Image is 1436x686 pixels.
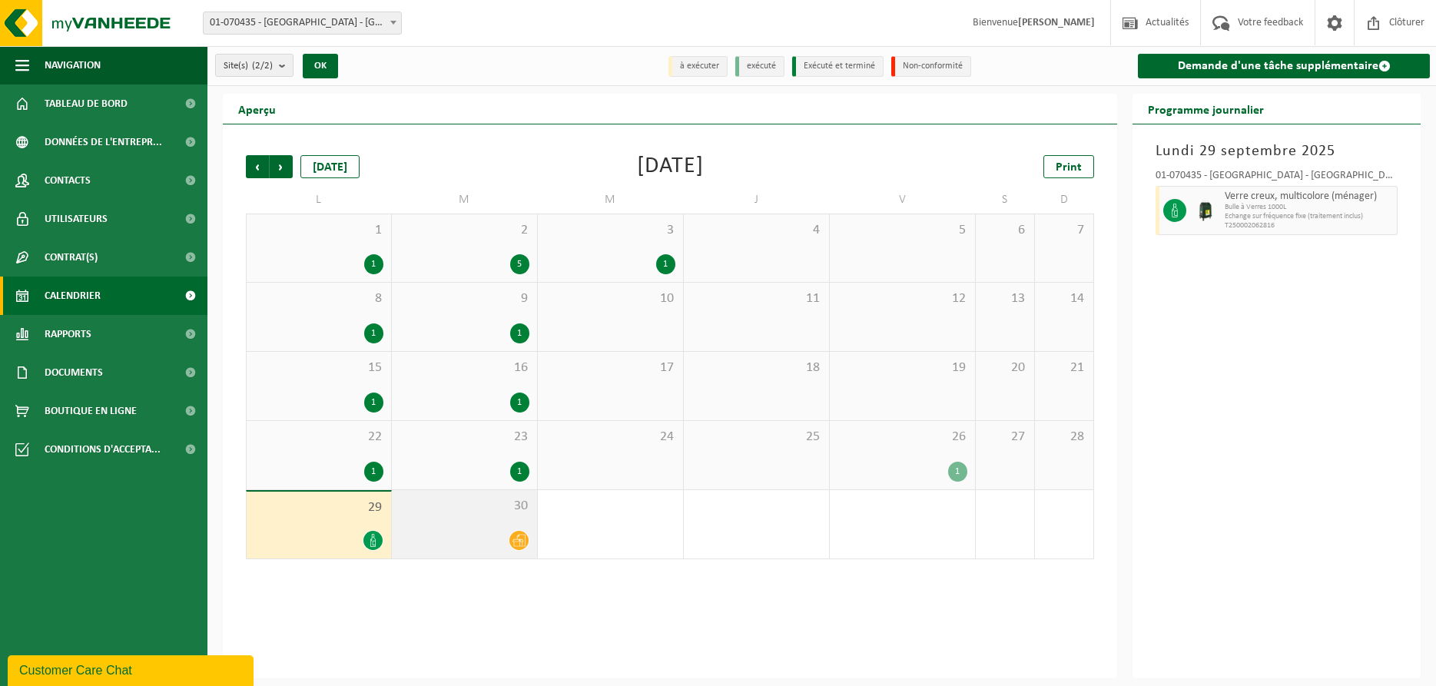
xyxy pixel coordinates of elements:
span: T250002062816 [1225,221,1393,230]
div: 1 [656,254,675,274]
span: Suivant [270,155,293,178]
div: 5 [510,254,529,274]
li: Non-conformité [891,56,971,77]
td: S [976,186,1035,214]
count: (2/2) [252,61,273,71]
span: 26 [837,429,967,446]
span: 20 [983,360,1026,376]
span: 12 [837,290,967,307]
span: 29 [254,499,383,516]
span: Echange sur fréquence fixe (traitement inclus) [1225,212,1393,221]
h3: Lundi 29 septembre 2025 [1156,140,1398,163]
button: OK [303,54,338,78]
span: Contrat(s) [45,238,98,277]
span: 25 [691,429,821,446]
span: 3 [546,222,675,239]
span: 7 [1043,222,1086,239]
span: 4 [691,222,821,239]
span: 17 [546,360,675,376]
span: 9 [400,290,529,307]
a: Demande d'une tâche supplémentaire [1138,54,1430,78]
span: 6 [983,222,1026,239]
td: L [246,186,392,214]
span: 18 [691,360,821,376]
h2: Programme journalier [1133,94,1279,124]
div: 01-070435 - [GEOGRAPHIC_DATA] - [GEOGRAPHIC_DATA] [1156,171,1398,186]
span: Calendrier [45,277,101,315]
span: 11 [691,290,821,307]
a: Print [1043,155,1094,178]
span: 22 [254,429,383,446]
span: Bulle à Verres 1000L [1225,203,1393,212]
span: 2 [400,222,529,239]
span: 10 [546,290,675,307]
span: Print [1056,161,1082,174]
span: Données de l'entrepr... [45,123,162,161]
td: M [392,186,538,214]
span: Documents [45,353,103,392]
div: [DATE] [637,155,704,178]
span: 16 [400,360,529,376]
li: à exécuter [668,56,728,77]
span: 01-070435 - ISSEP LIÈGE - LIÈGE [203,12,402,35]
div: 1 [510,462,529,482]
td: V [830,186,976,214]
div: 1 [364,254,383,274]
li: exécuté [735,56,784,77]
span: 23 [400,429,529,446]
span: Tableau de bord [45,85,128,123]
li: Exécuté et terminé [792,56,884,77]
span: 28 [1043,429,1086,446]
strong: [PERSON_NAME] [1018,17,1095,28]
td: M [538,186,684,214]
h2: Aperçu [223,94,291,124]
div: 1 [948,462,967,482]
span: Contacts [45,161,91,200]
span: 14 [1043,290,1086,307]
span: 13 [983,290,1026,307]
td: J [684,186,830,214]
div: 1 [510,393,529,413]
span: 24 [546,429,675,446]
span: Boutique en ligne [45,392,137,430]
div: 1 [364,462,383,482]
span: Rapports [45,315,91,353]
span: 15 [254,360,383,376]
div: [DATE] [300,155,360,178]
iframe: chat widget [8,652,257,686]
span: 27 [983,429,1026,446]
span: 30 [400,498,529,515]
span: 1 [254,222,383,239]
div: 1 [510,323,529,343]
span: Site(s) [224,55,273,78]
span: 19 [837,360,967,376]
div: 1 [364,323,383,343]
span: Utilisateurs [45,200,108,238]
span: 5 [837,222,967,239]
span: Précédent [246,155,269,178]
img: CR-HR-1C-1000-PES-01 [1194,199,1217,222]
span: Conditions d'accepta... [45,430,161,469]
span: 8 [254,290,383,307]
span: Verre creux, multicolore (ménager) [1225,191,1393,203]
span: 21 [1043,360,1086,376]
div: 1 [364,393,383,413]
span: Navigation [45,46,101,85]
span: 01-070435 - ISSEP LIÈGE - LIÈGE [204,12,401,34]
button: Site(s)(2/2) [215,54,294,77]
td: D [1035,186,1094,214]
